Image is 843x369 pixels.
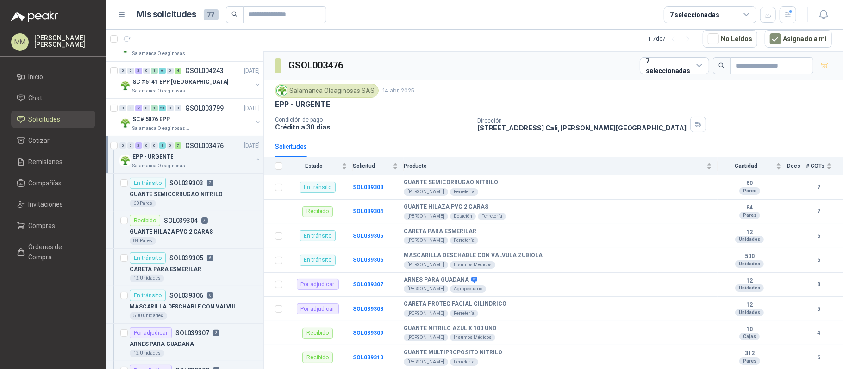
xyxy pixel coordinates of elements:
div: Recibido [130,215,160,226]
a: Compras [11,217,95,234]
th: Estado [288,157,353,175]
p: 7 [207,180,213,186]
span: Cantidad [718,163,774,169]
b: 6 [806,256,832,264]
img: Company Logo [119,155,131,166]
div: 0 [119,68,126,74]
b: SOL039303 [353,184,383,191]
a: Por adjudicarSOL0393073ARNES PARA GUADANA12 Unidades [106,324,263,361]
div: Unidades [735,284,764,292]
div: 0 [151,142,158,149]
div: Por adjudicar [297,303,339,314]
a: 0 0 3 0 1 6 0 4 GSOL004243[DATE] Company LogoSC #5141 EPP [GEOGRAPHIC_DATA]Salamanca Oleaginosas SAS [119,65,262,95]
a: Cotizar [11,132,95,149]
a: Inicio [11,68,95,86]
p: SOL039306 [169,292,203,299]
b: 84 [718,204,781,212]
a: Invitaciones [11,196,95,213]
b: GUANTE MULTIPROPOSITO NITRILO [404,349,502,357]
b: GUANTE NITRILO AZUL X 100 UND [404,325,496,332]
div: 1 - 7 de 7 [648,31,695,46]
div: Salamanca Oleaginosas SAS [275,84,379,98]
a: RecibidoSOL0393047GUANTE HILAZA PVC 2 CARAS84 Pares [106,211,263,249]
b: 60 [718,180,781,187]
th: # COTs [806,157,843,175]
span: Inicio [29,72,44,82]
a: 0 0 3 0 0 4 0 7 GSOL003476[DATE] Company LogoEPP - URGENTESalamanca Oleaginosas SAS [119,140,262,170]
div: Cajas [739,333,760,340]
p: SOL039305 [169,255,203,261]
div: En tránsito [130,252,166,264]
p: GSOL003799 [185,105,224,111]
div: 6 [159,68,166,74]
div: Insumos Médicos [450,261,495,269]
p: [DATE] [244,67,260,75]
div: En tránsito [130,178,166,189]
b: 12 [718,229,781,236]
th: Cantidad [718,157,787,175]
div: 0 [119,142,126,149]
p: 6 [207,255,213,261]
div: 0 [127,68,134,74]
b: 500 [718,253,781,260]
a: SOL039305 [353,233,383,239]
p: SC #5141 EPP [GEOGRAPHIC_DATA] [132,78,228,86]
p: MASCARILLA DESCHABLE CON VALVULA ZUBIOLA [130,302,245,311]
div: En tránsito [300,182,336,193]
div: 0 [143,142,150,149]
p: Salamanca Oleaginosas SAS [132,50,191,57]
button: Asignado a mi [765,30,832,48]
p: 3 [213,330,219,336]
p: SOL039303 [169,180,203,186]
div: 0 [175,105,181,111]
span: Órdenes de Compra [29,242,87,262]
a: SOL039310 [353,354,383,361]
div: 500 Unidades [130,312,167,320]
div: MM [11,33,29,51]
div: En tránsito [300,230,336,241]
span: search [231,11,238,18]
p: SOL039304 [164,217,198,224]
div: Unidades [735,309,764,316]
div: 4 [175,68,181,74]
div: Por adjudicar [130,327,172,338]
p: ARNES PARA GUADANA [130,340,194,349]
span: # COTs [806,163,824,169]
th: Solicitud [353,157,404,175]
div: 23 [159,105,166,111]
div: 0 [127,142,134,149]
a: SOL039304 [353,208,383,215]
div: [PERSON_NAME] [404,334,448,341]
span: 77 [204,9,219,20]
h3: GSOL003476 [288,58,344,73]
span: Chat [29,93,43,103]
span: Producto [404,163,705,169]
a: Compañías [11,174,95,192]
div: Ferretería [450,237,478,244]
div: 12 Unidades [130,350,164,357]
div: 0 [143,105,150,111]
div: 84 Pares [130,237,156,245]
b: 312 [718,350,781,357]
div: 0 [167,68,174,74]
p: 7 [201,217,208,224]
p: GSOL003476 [185,142,224,149]
b: 12 [718,301,781,309]
div: 7 seleccionadas [670,10,719,20]
p: 14 abr, 2025 [382,86,414,95]
div: Solicitudes [275,141,307,152]
a: En tránsitoSOL0393037GUANTE SEMICORRUGAO NITRILO60 Pares [106,174,263,211]
div: 3 [135,68,142,74]
span: search [718,62,725,69]
p: SOL039307 [175,330,209,336]
div: [PERSON_NAME] [404,261,448,269]
div: 0 [167,105,174,111]
span: Estado [288,163,340,169]
b: 10 [718,326,781,333]
b: SOL039307 [353,281,383,288]
button: No Leídos [703,30,757,48]
a: Chat [11,89,95,107]
p: Salamanca Oleaginosas SAS [132,87,191,95]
